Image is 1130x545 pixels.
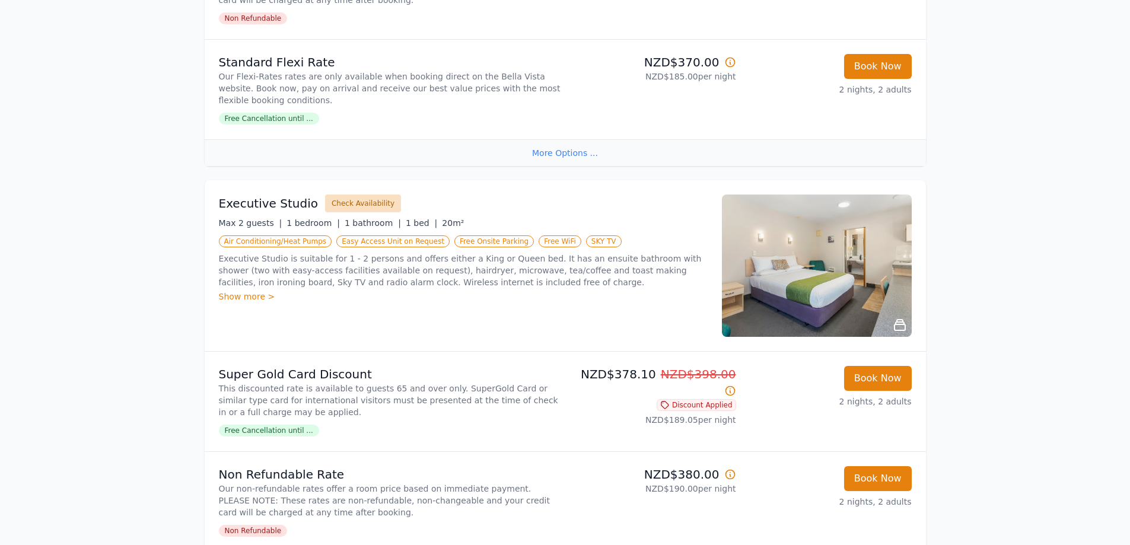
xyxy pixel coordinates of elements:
[586,235,622,247] span: SKY TV
[336,235,450,247] span: Easy Access Unit on Request
[205,139,926,166] div: More Options ...
[219,366,561,383] p: Super Gold Card Discount
[746,496,912,508] p: 2 nights, 2 adults
[746,396,912,407] p: 2 nights, 2 adults
[844,466,912,491] button: Book Now
[746,84,912,95] p: 2 nights, 2 adults
[219,383,561,418] p: This discounted rate is available to guests 65 and over only. SuperGold Card or similar type card...
[219,291,708,302] div: Show more >
[570,54,736,71] p: NZD$370.00
[219,71,561,106] p: Our Flexi-Rates rates are only available when booking direct on the Bella Vista website. Book now...
[844,366,912,391] button: Book Now
[661,367,736,381] span: NZD$398.00
[219,218,282,228] span: Max 2 guests |
[219,253,708,288] p: Executive Studio is suitable for 1 - 2 persons and offers either a King or Queen bed. It has an e...
[219,113,319,125] span: Free Cancellation until ...
[219,425,319,436] span: Free Cancellation until ...
[325,195,401,212] button: Check Availability
[219,235,332,247] span: Air Conditioning/Heat Pumps
[219,12,288,24] span: Non Refundable
[219,466,561,483] p: Non Refundable Rate
[454,235,534,247] span: Free Onsite Parking
[657,399,736,411] span: Discount Applied
[406,218,437,228] span: 1 bed |
[219,195,318,212] h3: Executive Studio
[570,483,736,495] p: NZD$190.00 per night
[219,54,561,71] p: Standard Flexi Rate
[219,525,288,537] span: Non Refundable
[844,54,912,79] button: Book Now
[287,218,340,228] span: 1 bedroom |
[539,235,581,247] span: Free WiFi
[442,218,464,228] span: 20m²
[570,71,736,82] p: NZD$185.00 per night
[570,466,736,483] p: NZD$380.00
[570,366,736,399] p: NZD$378.10
[345,218,401,228] span: 1 bathroom |
[570,414,736,426] p: NZD$189.05 per night
[219,483,561,518] p: Our non-refundable rates offer a room price based on immediate payment. PLEASE NOTE: These rates ...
